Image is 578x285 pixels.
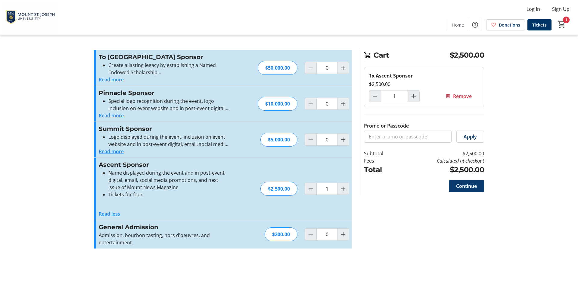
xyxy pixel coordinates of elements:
div: $2,500.00 [369,81,479,88]
span: Donations [499,22,520,28]
img: Mount St. Joseph University's Logo [4,2,57,33]
div: $50,000.00 [258,61,297,75]
li: Tickets for four. [108,191,230,198]
button: Read more [99,112,124,119]
div: $2,500.00 [260,182,297,196]
button: Sign Up [547,4,574,14]
span: Apply [464,133,477,140]
h3: Ascent Sponsor [99,160,230,169]
button: Continue [449,180,484,192]
button: Increment by one [337,62,349,74]
span: Home [452,22,464,28]
td: $2,500.00 [399,150,484,157]
button: Apply [456,131,484,143]
td: Fees [364,157,399,164]
input: Summit Sponsor Quantity [316,134,337,146]
li: Create a lasting legacy by establishing a Named Endowed Scholarship [108,62,230,76]
td: Subtotal [364,150,399,157]
button: Increment by one [337,134,349,145]
h3: Summit Sponsor [99,124,230,133]
div: $200.00 [265,227,297,241]
button: Log In [522,4,545,14]
div: $5,000.00 [260,133,297,147]
td: Total [364,164,399,175]
span: Sign Up [552,5,570,13]
button: Read less [99,210,120,217]
button: Increment by one [337,98,349,109]
button: Increment by one [408,90,419,102]
li: Logo displayed during the event, inclusion on event website and in post-event digital, email, soc... [108,133,230,148]
input: Ascent Sponsor Quantity [316,183,337,195]
button: Read more [99,76,124,83]
span: Log In [527,5,540,13]
h3: General Admission [99,223,230,232]
button: Remove [438,90,479,102]
label: Promo or Passcode [364,122,409,129]
input: Ascent Sponsor Quantity [381,90,408,102]
li: Name displayed during the event and in post-event digital, email, social media promotions, and ne... [108,169,230,191]
a: Home [447,19,469,30]
input: Pinnacle Sponsor Quantity [316,98,337,110]
h3: Pinnacle Sponsor [99,88,230,97]
button: Help [469,19,481,31]
input: Enter promo or passcode [364,131,452,143]
h2: Cart [364,50,484,62]
li: Special logo recognition during the event, logo inclusion on event website and in post-event digi... [108,97,230,112]
a: Donations [486,19,525,30]
div: $10,000.00 [258,97,297,111]
button: Increment by one [337,183,349,195]
td: $2,500.00 [399,164,484,175]
button: Cart [556,19,567,30]
div: 1x Ascent Sponsor [369,72,479,79]
p: Admission, bourbon tasting, hors d'oeuvres, and entertainment. [99,232,230,246]
button: Decrement by one [305,183,316,195]
span: Tickets [532,22,547,28]
td: Calculated at checkout [399,157,484,164]
h3: To [GEOGRAPHIC_DATA] Sponsor [99,52,230,62]
span: Continue [456,182,477,190]
span: $2,500.00 [450,50,484,61]
button: Decrement by one [369,90,381,102]
a: Tickets [527,19,552,30]
input: General Admission Quantity [316,228,337,240]
button: Read more [99,148,124,155]
span: Remove [453,93,472,100]
button: Increment by one [337,229,349,240]
input: To New Heights Sponsor Quantity [316,62,337,74]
